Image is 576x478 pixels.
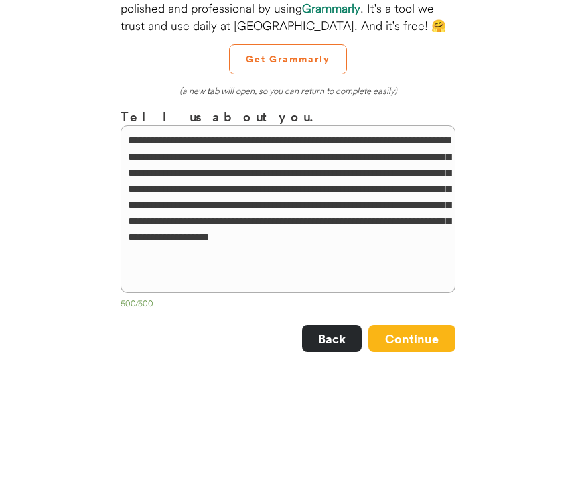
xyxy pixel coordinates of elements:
[121,298,455,312] div: 500/500
[368,325,455,352] button: Continue
[229,44,347,74] button: Get Grammarly
[121,107,455,126] h3: Tell us about you.
[302,325,362,352] button: Back
[302,1,360,16] strong: Grammarly
[179,85,397,96] em: (a new tab will open, so you can return to complete easily)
